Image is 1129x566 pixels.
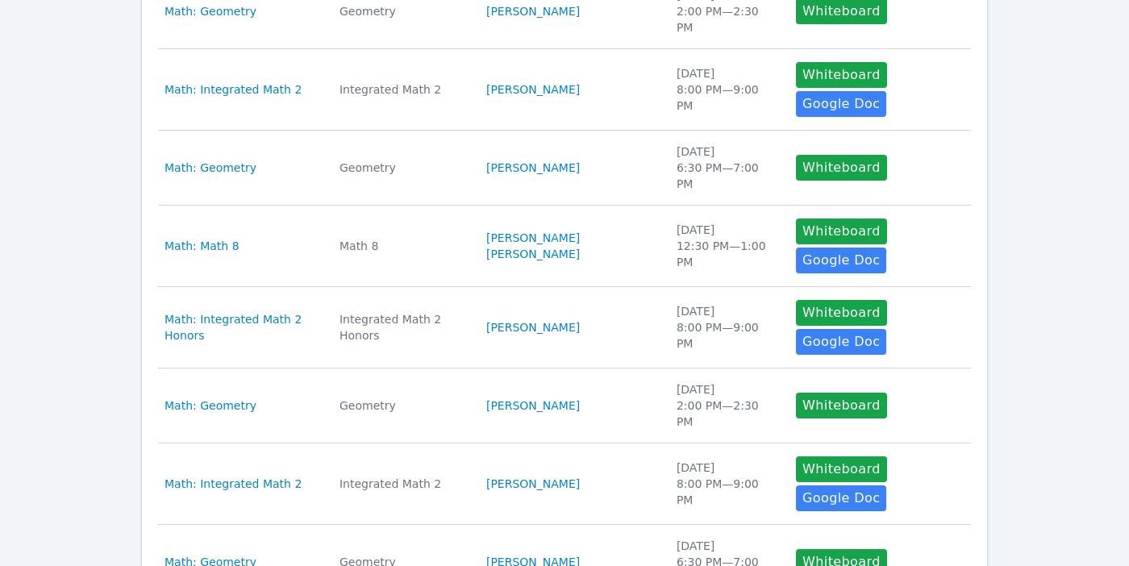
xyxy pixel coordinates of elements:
a: Math: Math 8 [165,238,240,254]
a: Google Doc [796,485,886,511]
a: Math: Integrated Math 2 Honors [165,311,320,343]
div: Integrated Math 2 [340,476,467,492]
a: [PERSON_NAME] [PERSON_NAME] [486,230,657,262]
tr: Math: Integrated Math 2Integrated Math 2[PERSON_NAME][DATE]8:00 PM—9:00 PMWhiteboardGoogle Doc [158,49,971,131]
div: Math 8 [340,238,467,254]
tr: Math: GeometryGeometry[PERSON_NAME][DATE]2:00 PM—2:30 PMWhiteboard [158,368,971,443]
div: Geometry [340,3,467,19]
a: Google Doc [796,91,886,117]
div: Geometry [340,160,467,176]
div: Geometry [340,397,467,414]
a: Math: Integrated Math 2 [165,476,302,492]
a: Math: Geometry [165,397,256,414]
a: [PERSON_NAME] [486,476,580,492]
tr: Math: GeometryGeometry[PERSON_NAME][DATE]6:30 PM—7:00 PMWhiteboard [158,131,971,206]
a: Google Doc [796,329,886,355]
div: [DATE] 8:00 PM — 9:00 PM [677,460,777,508]
a: Google Doc [796,248,886,273]
div: [DATE] 8:00 PM — 9:00 PM [677,303,777,352]
button: Whiteboard [796,62,887,88]
div: [DATE] 6:30 PM — 7:00 PM [677,144,777,192]
a: [PERSON_NAME] [486,160,580,176]
a: [PERSON_NAME] [486,81,580,98]
tr: Math: Integrated Math 2Integrated Math 2[PERSON_NAME][DATE]8:00 PM—9:00 PMWhiteboardGoogle Doc [158,443,971,525]
button: Whiteboard [796,456,887,482]
div: Integrated Math 2 [340,81,467,98]
tr: Math: Math 8Math 8[PERSON_NAME] [PERSON_NAME][DATE]12:30 PM—1:00 PMWhiteboardGoogle Doc [158,206,971,287]
button: Whiteboard [796,393,887,418]
a: [PERSON_NAME] [486,397,580,414]
a: Math: Integrated Math 2 [165,81,302,98]
div: [DATE] 8:00 PM — 9:00 PM [677,65,777,114]
button: Whiteboard [796,300,887,326]
div: Integrated Math 2 Honors [340,311,467,343]
button: Whiteboard [796,155,887,181]
tr: Math: Integrated Math 2 HonorsIntegrated Math 2 Honors[PERSON_NAME][DATE]8:00 PM—9:00 PMWhiteboar... [158,287,971,368]
div: [DATE] 2:00 PM — 2:30 PM [677,381,777,430]
div: [DATE] 12:30 PM — 1:00 PM [677,222,777,270]
a: [PERSON_NAME] [486,319,580,335]
a: [PERSON_NAME] [486,3,580,19]
a: Math: Geometry [165,3,256,19]
a: Math: Geometry [165,160,256,176]
button: Whiteboard [796,218,887,244]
